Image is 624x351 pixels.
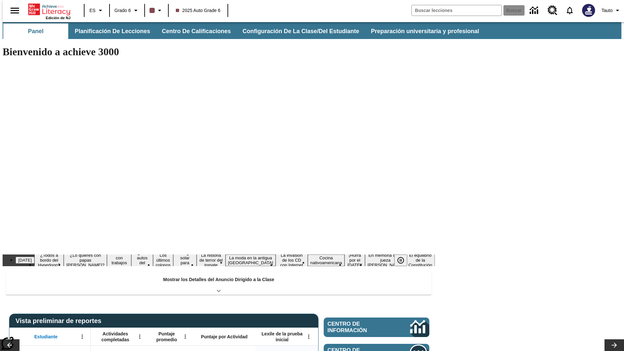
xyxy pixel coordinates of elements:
span: ES [89,7,96,14]
img: Avatar [582,4,595,17]
a: Centro de recursos, Se abrirá en una pestaña nueva. [544,2,561,19]
span: Grado 6 [114,7,131,14]
button: Diapositiva 14 El equilibrio de la Constitución [406,252,435,268]
input: Buscar campo [412,5,501,16]
button: Perfil/Configuración [599,5,624,16]
button: Diapositiva 9 La moda en la antigua Roma [226,254,276,266]
button: Diapositiva 3 ¿Lo quieres con papas fritas? [64,252,107,268]
button: Abrir menú [77,332,87,342]
button: Diapositiva 12 ¡Hurra por el Día de la Constitución! [344,252,365,268]
button: Abrir menú [180,332,190,342]
button: El color de la clase es café oscuro. Cambiar el color de la clase. [147,5,166,16]
p: Mostrar los Detalles del Anuncio Dirigido a la Clase [163,276,274,283]
div: Pausar [394,254,414,266]
span: Centro de información [328,321,388,334]
button: Diapositiva 1 Día del Trabajo [16,257,34,264]
a: Centro de información [324,318,429,337]
span: Edición de NJ [46,16,71,20]
button: Preparación universitaria y profesional [366,23,484,39]
button: Diapositiva 7 Energía solar para todos [173,250,197,271]
span: Puntaje por Actividad [201,334,247,340]
a: Centro de información [526,2,544,19]
button: Lenguaje: ES, Selecciona un idioma [86,5,107,16]
button: Planificación de lecciones [70,23,155,39]
a: Notificaciones [561,2,578,19]
button: Pausar [394,254,407,266]
span: Actividades completadas [94,331,137,343]
button: Abrir el menú lateral [5,1,24,20]
span: Puntaje promedio [151,331,182,343]
button: Diapositiva 4 Niños con trabajos sucios [107,250,131,271]
button: Abrir menú [304,332,314,342]
span: 2025 Auto Grade 6 [176,7,221,14]
span: Tauto [602,7,613,14]
button: Abrir menú [135,332,145,342]
div: Subbarra de navegación [3,22,621,39]
div: Mostrar los Detalles del Anuncio Dirigido a la Clase [6,272,432,295]
span: Estudiante [34,334,58,340]
button: Configuración de la clase/del estudiante [237,23,364,39]
button: Diapositiva 2 ¿Todos a bordo del Hyperloop? [34,252,64,268]
a: Portada [28,3,71,16]
button: Escoja un nuevo avatar [578,2,599,19]
span: Lexile de la prueba inicial [258,331,306,343]
div: Portada [28,2,71,20]
div: Subbarra de navegación [3,23,485,39]
button: Panel [3,23,68,39]
button: Grado: Grado 6, Elige un grado [112,5,142,16]
span: Vista preliminar de reportes [16,317,105,325]
button: Centro de calificaciones [157,23,236,39]
button: Diapositiva 11 Cocina nativoamericana [308,254,345,266]
h1: Bienvenido a achieve 3000 [3,46,435,58]
button: Diapositiva 8 La historia de terror del tomate [197,252,225,268]
button: Diapositiva 10 La invasión de los CD con Internet [276,252,307,268]
button: Diapositiva 13 En memoria de la jueza O'Connor [365,252,406,268]
button: Diapositiva 5 ¿Los autos del futuro? [131,250,153,271]
button: Carrusel de lecciones, seguir [604,339,624,351]
button: Diapositiva 6 Los últimos colonos [153,252,173,268]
